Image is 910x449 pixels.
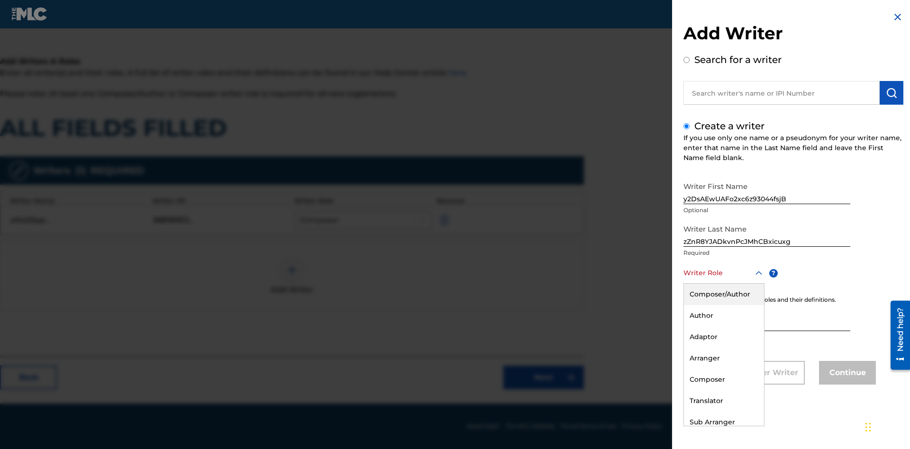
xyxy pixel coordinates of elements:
p: Optional [683,333,850,341]
div: Author [684,305,764,326]
p: Required [683,249,850,257]
div: Sub Arranger [684,412,764,433]
img: MLC Logo [11,7,48,21]
div: Translator [684,390,764,412]
div: Click for a list of writer roles and their definitions. [683,296,903,304]
div: Arranger [684,348,764,369]
div: If you use only one name or a pseudonym for your writer name, enter that name in the Last Name fi... [683,133,903,163]
div: Adaptor [684,326,764,348]
img: Search Works [886,87,897,99]
label: Search for a writer [694,54,782,65]
iframe: Chat Widget [863,404,910,449]
span: ? [769,269,778,278]
div: Composer/Author [684,284,764,305]
div: Composer [684,369,764,390]
input: Search writer's name or IPI Number [683,81,880,105]
iframe: Resource Center [883,297,910,375]
label: Create a writer [694,120,764,132]
p: Optional [683,206,850,215]
div: Drag [865,413,871,441]
h2: Add Writer [683,23,903,47]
